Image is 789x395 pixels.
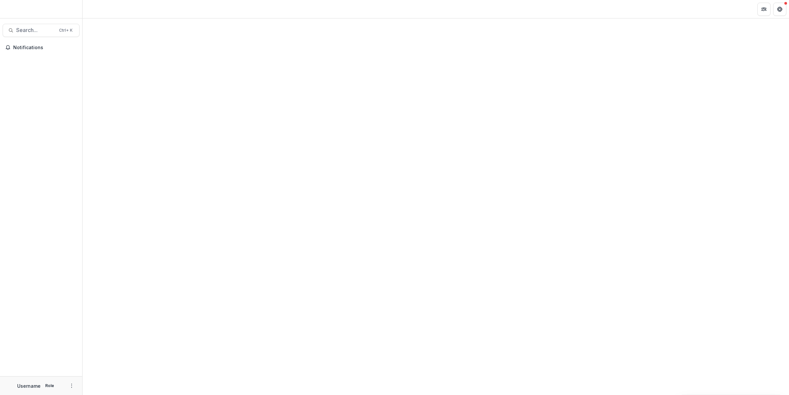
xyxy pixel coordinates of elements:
p: Username [17,382,41,389]
span: Notifications [13,45,77,50]
button: Search... [3,24,80,37]
button: Get Help [773,3,786,16]
div: Ctrl + K [58,27,74,34]
button: More [68,382,76,390]
button: Notifications [3,42,80,53]
button: Partners [757,3,771,16]
span: Search... [16,27,55,33]
p: Role [43,383,56,389]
